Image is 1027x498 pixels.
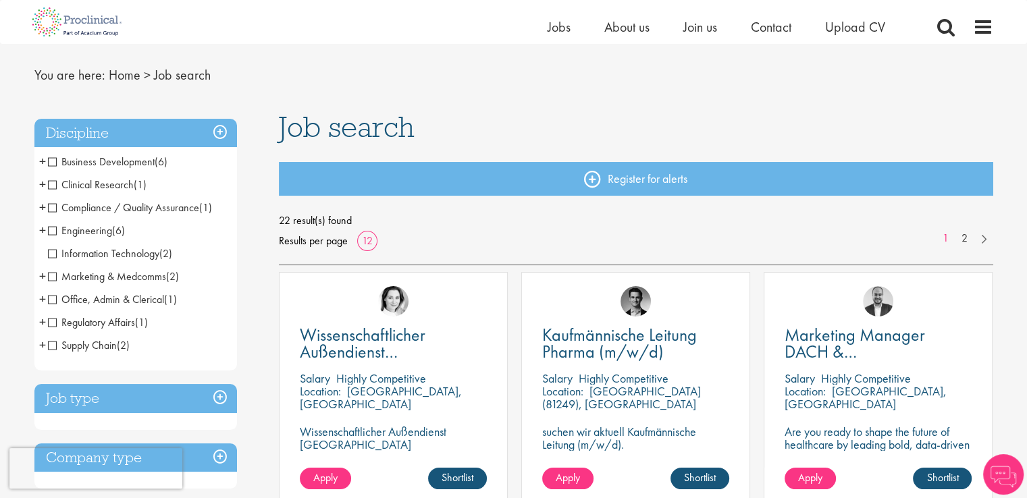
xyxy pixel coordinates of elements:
a: About us [604,18,650,36]
a: Upload CV [825,18,885,36]
span: Salary [300,370,330,386]
h3: Company type [34,443,237,472]
a: 12 [357,233,377,248]
span: + [39,266,46,286]
span: > [144,66,151,84]
a: 2 [955,231,974,246]
span: (2) [117,338,130,352]
span: Location: [542,383,583,399]
p: suchen wir aktuell Kaufmännische Leitung (m/w/d). [542,425,729,451]
span: Salary [542,370,573,386]
span: + [39,151,46,171]
span: You are here: [34,66,105,84]
a: Apply [300,468,351,489]
span: Regulatory Affairs [48,315,148,329]
p: Highly Competitive [579,370,668,386]
span: (2) [166,269,179,283]
p: Highly Competitive [336,370,426,386]
span: Compliance / Quality Assurance [48,200,212,215]
span: Location: [300,383,341,399]
span: Apply [556,470,580,485]
span: 22 result(s) found [279,211,993,231]
span: Supply Chain [48,338,130,352]
a: Kaufmännische Leitung Pharma (m/w/d) [542,327,729,360]
span: Regulatory Affairs [48,315,135,329]
span: Office, Admin & Clerical [48,292,177,306]
span: Job search [279,109,415,145]
span: Results per page [279,231,348,251]
a: Shortlist [670,468,729,489]
p: Highly Competitive [821,370,911,386]
span: Salary [785,370,815,386]
span: + [39,289,46,309]
span: (1) [135,315,148,329]
span: Information Technology [48,246,159,260]
h3: Discipline [34,119,237,148]
span: Apply [798,470,822,485]
span: Apply [313,470,338,485]
span: Engineering [48,223,112,238]
span: (2) [159,246,172,260]
p: Wissenschaftlicher Außendienst [GEOGRAPHIC_DATA] [300,425,487,451]
span: + [39,174,46,194]
a: Marketing Manager DACH & [GEOGRAPHIC_DATA] [785,327,972,360]
a: Wissenschaftlicher Außendienst [GEOGRAPHIC_DATA] [300,327,487,360]
span: + [39,335,46,355]
span: + [39,312,46,332]
span: Business Development [48,155,155,169]
p: [GEOGRAPHIC_DATA], [GEOGRAPHIC_DATA] [785,383,947,412]
span: + [39,197,46,217]
a: 1 [936,231,955,246]
a: Jobs [548,18,571,36]
span: Location: [785,383,826,399]
span: Kaufmännische Leitung Pharma (m/w/d) [542,323,697,363]
span: Information Technology [48,246,172,260]
span: + [39,220,46,240]
span: Compliance / Quality Assurance [48,200,199,215]
h3: Job type [34,384,237,413]
span: Marketing & Medcomms [48,269,179,283]
a: Apply [785,468,836,489]
p: [GEOGRAPHIC_DATA], [GEOGRAPHIC_DATA] [300,383,462,412]
iframe: reCAPTCHA [9,448,182,489]
img: Chatbot [983,454,1024,495]
span: (6) [112,223,125,238]
img: Max Slevogt [621,286,651,316]
span: Supply Chain [48,338,117,352]
a: Shortlist [428,468,487,489]
a: Contact [751,18,791,36]
a: breadcrumb link [109,66,140,84]
span: Marketing Manager DACH & [GEOGRAPHIC_DATA] [785,323,947,380]
span: Marketing & Medcomms [48,269,166,283]
span: Wissenschaftlicher Außendienst [GEOGRAPHIC_DATA] [300,323,463,380]
span: Clinical Research [48,177,147,192]
p: Are you ready to shape the future of healthcare by leading bold, data-driven marketing strategies... [785,425,972,476]
span: Clinical Research [48,177,134,192]
span: Office, Admin & Clerical [48,292,164,306]
img: Greta Prestel [378,286,409,316]
span: Business Development [48,155,167,169]
span: (1) [164,292,177,306]
span: Engineering [48,223,125,238]
p: [GEOGRAPHIC_DATA] (81249), [GEOGRAPHIC_DATA] [542,383,701,412]
span: (1) [134,177,147,192]
a: Join us [683,18,717,36]
a: Apply [542,468,594,489]
span: (1) [199,200,212,215]
span: Job search [154,66,211,84]
span: (6) [155,155,167,169]
a: Register for alerts [279,162,993,196]
img: Aitor Melia [863,286,893,316]
a: Shortlist [913,468,972,489]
